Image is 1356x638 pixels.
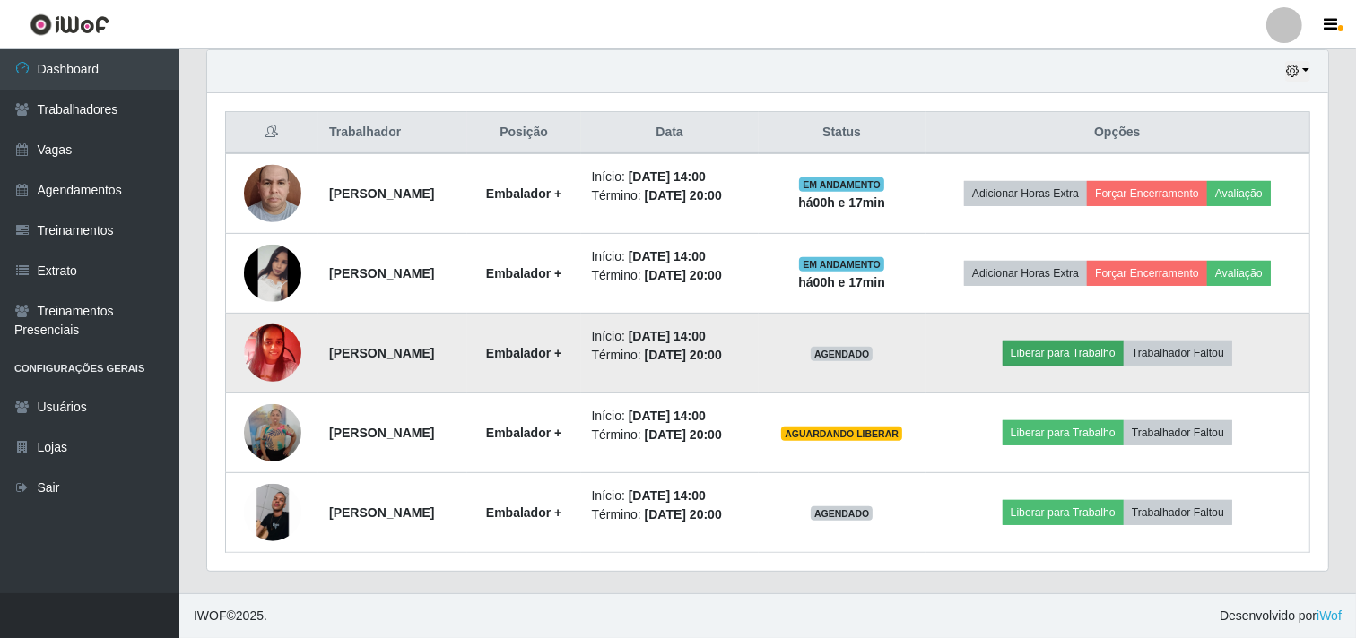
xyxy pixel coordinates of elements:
li: Término: [592,346,748,365]
li: Início: [592,168,748,186]
strong: Embalador + [486,346,561,360]
time: [DATE] 20:00 [645,427,722,442]
time: [DATE] 20:00 [645,268,722,282]
button: Liberar para Trabalho [1003,341,1124,366]
span: © 2025 . [194,607,267,625]
button: Trabalhador Faltou [1124,500,1232,525]
strong: Embalador + [486,505,561,520]
time: [DATE] 20:00 [645,188,722,203]
img: 1708352184116.jpeg [244,155,301,231]
li: Início: [592,407,748,426]
span: AGENDADO [811,347,874,361]
button: Avaliação [1207,181,1271,206]
th: Status [759,112,926,154]
img: 1747400784122.jpeg [244,315,301,391]
li: Término: [592,505,748,524]
time: [DATE] 14:00 [629,169,706,184]
span: IWOF [194,608,227,623]
button: Avaliação [1207,261,1271,286]
li: Início: [592,327,748,346]
strong: há 00 h e 17 min [798,195,885,210]
img: 1753549849185.jpeg [244,484,301,541]
time: [DATE] 14:00 [629,488,706,503]
button: Liberar para Trabalho [1003,500,1124,525]
img: 1747678761678.jpeg [244,404,301,461]
strong: [PERSON_NAME] [329,505,434,520]
strong: [PERSON_NAME] [329,186,434,201]
th: Data [581,112,759,154]
time: [DATE] 14:00 [629,249,706,263]
strong: Embalador + [486,266,561,280]
th: Opções [926,112,1310,154]
li: Término: [592,426,748,444]
span: AGENDADO [811,506,874,521]
time: [DATE] 14:00 [629,329,706,343]
img: CoreUI Logo [30,13,109,36]
time: [DATE] 20:00 [645,348,722,362]
strong: [PERSON_NAME] [329,266,434,280]
span: EM ANDAMENTO [799,257,884,272]
time: [DATE] 20:00 [645,507,722,522]
li: Término: [592,186,748,205]
a: iWof [1317,608,1342,623]
span: Desenvolvido por [1220,607,1342,625]
strong: Embalador + [486,426,561,440]
button: Forçar Encerramento [1087,261,1207,286]
button: Liberar para Trabalho [1003,420,1124,445]
button: Adicionar Horas Extra [964,181,1087,206]
time: [DATE] 14:00 [629,409,706,423]
button: Trabalhador Faltou [1124,420,1232,445]
li: Término: [592,266,748,285]
li: Início: [592,247,748,266]
th: Posição [467,112,581,154]
span: AGUARDANDO LIBERAR [781,427,902,441]
li: Início: [592,487,748,505]
strong: Embalador + [486,186,561,201]
button: Forçar Encerramento [1087,181,1207,206]
strong: [PERSON_NAME] [329,346,434,360]
button: Trabalhador Faltou [1124,341,1232,366]
button: Adicionar Horas Extra [964,261,1087,286]
span: EM ANDAMENTO [799,177,884,192]
strong: há 00 h e 17 min [798,275,885,289]
th: Trabalhador [318,112,467,154]
strong: [PERSON_NAME] [329,426,434,440]
img: 1745859119141.jpeg [244,245,301,302]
